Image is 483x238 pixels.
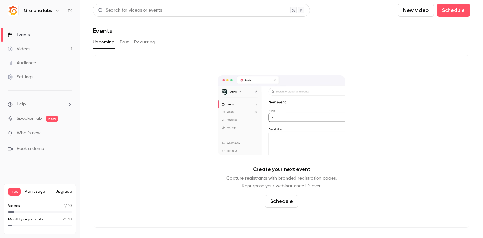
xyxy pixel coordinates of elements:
[265,195,298,208] button: Schedule
[98,7,162,14] div: Search for videos or events
[8,32,30,38] div: Events
[134,37,156,47] button: Recurring
[8,60,36,66] div: Audience
[17,115,42,122] a: SpeakerHub
[437,4,470,17] button: Schedule
[253,165,310,173] p: Create your next event
[63,218,65,221] span: 2
[17,145,44,152] span: Book a demo
[56,189,72,194] button: Upgrade
[93,27,112,35] h1: Events
[64,204,65,208] span: 1
[398,4,434,17] button: New video
[226,174,337,190] p: Capture registrants with branded registration pages. Repurpose your webinar once it's over.
[8,203,20,209] p: Videos
[17,130,41,136] span: What's new
[46,116,58,122] span: new
[8,74,33,80] div: Settings
[8,188,21,196] span: Free
[8,217,43,222] p: Monthly registrants
[63,217,72,222] p: / 30
[64,203,72,209] p: / 10
[8,101,72,108] li: help-dropdown-opener
[8,5,18,16] img: Grafana labs
[24,7,52,14] h6: Grafana labs
[65,130,72,136] iframe: Noticeable Trigger
[25,189,52,194] span: Plan usage
[17,101,26,108] span: Help
[8,46,30,52] div: Videos
[93,37,115,47] button: Upcoming
[120,37,129,47] button: Past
